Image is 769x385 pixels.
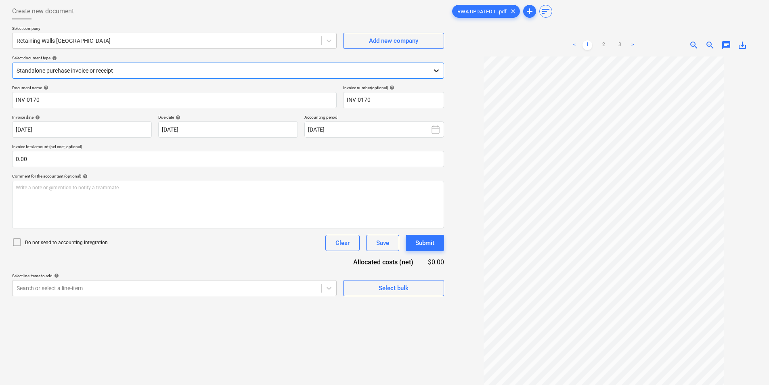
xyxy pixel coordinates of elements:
[426,257,444,267] div: $0.00
[339,257,426,267] div: Allocated costs (net)
[343,92,444,108] input: Invoice number
[12,174,444,179] div: Comment for the accountant (optional)
[34,115,40,120] span: help
[12,151,444,167] input: Invoice total amount (net cost, optional)
[525,6,534,16] span: add
[304,121,444,138] button: [DATE]
[12,92,337,108] input: Document name
[721,40,731,50] span: chat
[174,115,180,120] span: help
[705,40,715,50] span: zoom_out
[50,56,57,61] span: help
[406,235,444,251] button: Submit
[583,40,592,50] a: Page 1 is your current page
[25,239,108,246] p: Do not send to accounting integration
[12,273,337,278] div: Select line-items to add
[158,115,298,120] div: Due date
[615,40,624,50] a: Page 3
[12,6,74,16] span: Create new document
[52,273,59,278] span: help
[325,235,360,251] button: Clear
[379,283,409,293] div: Select bulk
[158,121,298,138] input: Due date not specified
[343,85,444,90] div: Invoice number (optional)
[628,40,637,50] a: Next page
[343,33,444,49] button: Add new company
[12,144,444,151] p: Invoice total amount (net cost, optional)
[376,238,389,248] div: Save
[12,85,337,90] div: Document name
[453,8,511,15] span: RWA UPDATED I...pdf
[508,6,518,16] span: clear
[369,36,418,46] div: Add new company
[541,6,551,16] span: sort
[42,85,48,90] span: help
[335,238,350,248] div: Clear
[12,115,152,120] div: Invoice date
[689,40,699,50] span: zoom_in
[81,174,88,179] span: help
[12,55,444,61] div: Select document type
[343,280,444,296] button: Select bulk
[388,85,394,90] span: help
[415,238,434,248] div: Submit
[599,40,608,50] a: Page 2
[452,5,520,18] div: RWA UPDATED I...pdf
[366,235,399,251] button: Save
[570,40,579,50] a: Previous page
[304,115,444,121] p: Accounting period
[12,26,337,33] p: Select company
[738,40,747,50] span: save_alt
[12,121,152,138] input: Invoice date not specified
